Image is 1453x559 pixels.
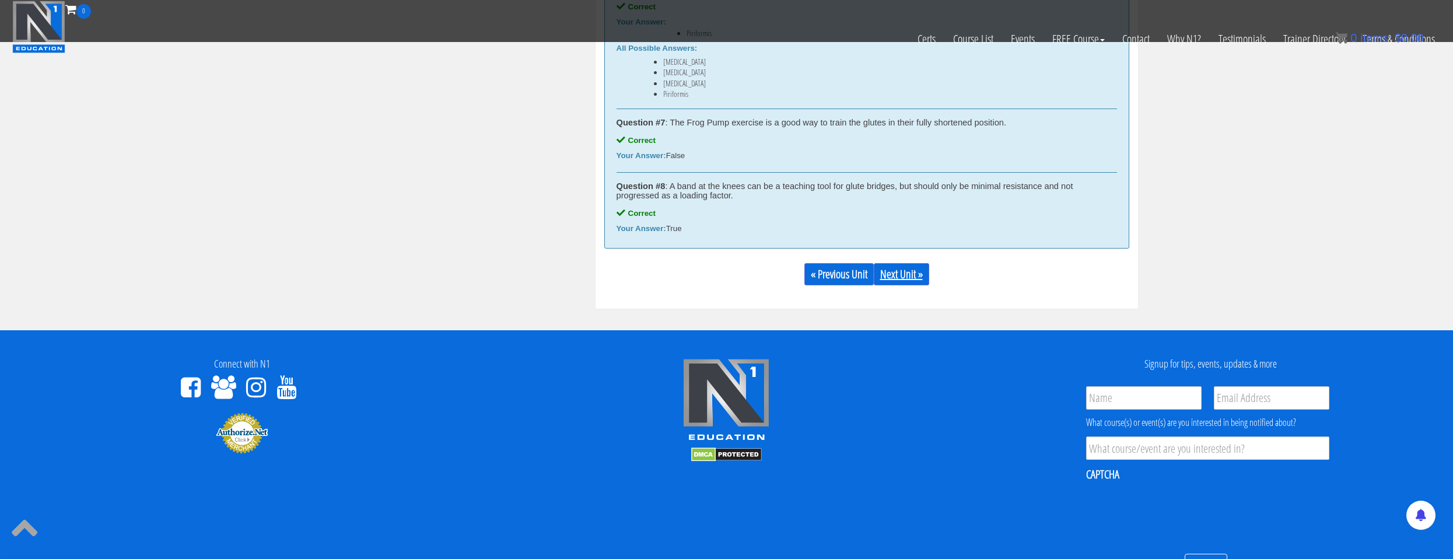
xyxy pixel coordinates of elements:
[663,68,1094,77] li: [MEDICAL_DATA]
[1044,19,1114,60] a: FREE Course
[617,151,1117,160] div: False
[617,209,1117,218] div: Correct
[216,412,268,454] img: Authorize.Net Merchant - Click to Verify
[1214,386,1329,410] input: Email Address
[617,224,1117,233] div: True
[1350,32,1357,44] span: 0
[663,79,1094,88] li: [MEDICAL_DATA]
[663,57,1094,67] li: [MEDICAL_DATA]
[1086,436,1329,460] input: What course/event are you interested in?
[663,89,1094,99] li: Piriformis
[1158,19,1210,60] a: Why N1?
[874,263,929,285] a: Next Unit »
[1395,32,1401,44] span: $
[1354,19,1444,60] a: Terms & Conditions
[1395,32,1424,44] bdi: 0.00
[617,118,666,127] strong: Question #7
[1336,32,1347,44] img: icon11.png
[617,151,666,160] b: Your Answer:
[617,181,1117,200] div: : A band at the knees can be a teaching tool for glute bridges, but should only be minimal resist...
[1002,19,1044,60] a: Events
[804,263,874,285] a: « Previous Unit
[1336,32,1424,44] a: 0 items: $0.00
[617,181,666,191] strong: Question #8
[617,136,1117,145] div: Correct
[978,358,1444,370] h4: Signup for tips, events, updates & more
[1275,19,1354,60] a: Trainer Directory
[1086,415,1329,429] div: What course(s) or event(s) are you interested in being notified about?
[909,19,944,60] a: Certs
[1210,19,1275,60] a: Testimonials
[1086,386,1202,410] input: Name
[617,118,1117,127] div: : The Frog Pump exercise is a good way to train the glutes in their fully shortened position.
[944,19,1002,60] a: Course List
[1114,19,1158,60] a: Contact
[65,1,91,17] a: 0
[682,358,770,445] img: n1-edu-logo
[9,358,475,370] h4: Connect with N1
[1086,467,1119,482] label: CAPTCHA
[76,4,91,19] span: 0
[1360,32,1391,44] span: items:
[691,448,762,462] img: DMCA.com Protection Status
[617,224,666,233] b: Your Answer:
[12,1,65,53] img: n1-education
[1086,490,1263,535] iframe: reCAPTCHA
